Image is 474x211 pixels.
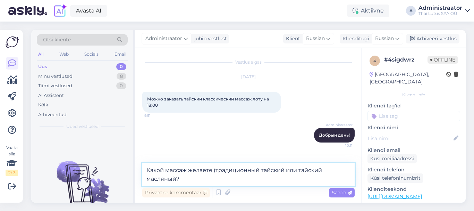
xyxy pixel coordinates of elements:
span: Можно заказать тайский классический массаж лоту на 18;00 [147,96,270,108]
div: [GEOGRAPHIC_DATA], [GEOGRAPHIC_DATA] [370,71,446,86]
div: Kõik [38,102,48,108]
a: AdministraatorThai Lotus SPA OÜ [418,5,470,16]
div: Klienditugi [340,35,369,42]
p: Kliendi tag'id [367,102,460,109]
input: Lisa nimi [368,135,452,142]
div: 0 [116,63,126,70]
img: Askly Logo [6,35,19,49]
p: Vaata edasi ... [367,202,460,209]
div: Vestlus algas [142,59,355,65]
input: Lisa tag [367,111,460,121]
p: Kliendi nimi [367,124,460,131]
div: 0 [116,82,126,89]
div: Küsi telefoninumbrit [367,173,423,183]
a: Avasta AI [70,5,107,17]
p: Kliendi email [367,147,460,154]
div: AI Assistent [38,92,64,99]
div: Privaatne kommentaar [142,188,210,197]
span: Добрый день! [319,132,350,138]
img: explore-ai [53,3,67,18]
span: Saada [332,189,352,196]
div: Aktiivne [347,5,389,17]
div: Web [58,50,70,59]
span: Otsi kliente [43,36,71,43]
p: Klienditeekond [367,186,460,193]
div: Minu vestlused [38,73,73,80]
span: Administraator [326,122,353,128]
span: 4 [373,58,376,63]
span: Administraator [145,35,182,42]
div: # 4sigdwrz [384,56,428,64]
span: Russian [375,35,394,42]
span: Offline [428,56,458,64]
div: Klient [283,35,300,42]
div: Arhiveeri vestlus [406,34,459,43]
div: 2 / 3 [6,170,18,176]
img: No chats [31,148,133,211]
div: [DATE] [142,74,355,80]
div: Socials [83,50,100,59]
div: Vaata siia [6,145,18,176]
span: Russian [306,35,325,42]
div: Administraator [418,5,462,11]
div: Kliendi info [367,92,460,98]
textarea: Какой массаж желаете (традиционный тайский или тайский масляный? [142,163,355,186]
span: 10:11 [327,143,353,148]
div: A [406,6,416,16]
div: juhib vestlust [192,35,227,42]
div: Uus [38,63,47,70]
p: Kliendi telefon [367,166,460,173]
span: 9:51 [144,113,170,118]
div: Email [113,50,128,59]
div: 8 [117,73,126,80]
div: Tiimi vestlused [38,82,72,89]
div: All [37,50,45,59]
div: Arhiveeritud [38,111,67,118]
a: [URL][DOMAIN_NAME] [367,193,422,200]
span: Uued vestlused [66,123,99,130]
div: Thai Lotus SPA OÜ [418,11,462,16]
div: Küsi meiliaadressi [367,154,417,163]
